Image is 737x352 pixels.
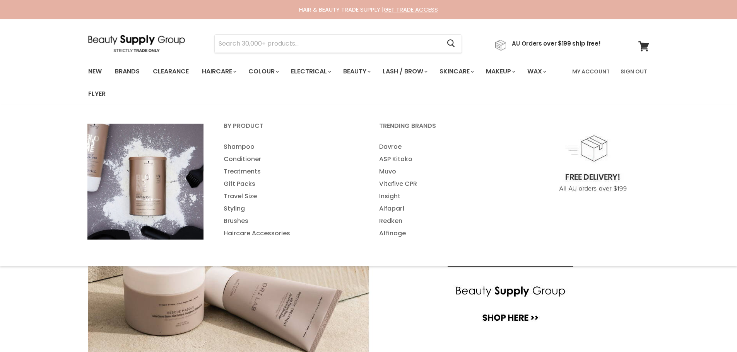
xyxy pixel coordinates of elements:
[196,63,241,80] a: Haircare
[369,178,523,190] a: Vitafive CPR
[441,35,462,53] button: Search
[369,141,523,240] ul: Main menu
[215,35,441,53] input: Search
[214,34,462,53] form: Product
[147,63,195,80] a: Clearance
[369,153,523,165] a: ASP Kitoko
[377,63,432,80] a: Lash / Brow
[369,227,523,240] a: Affinage
[698,316,729,344] iframe: Gorgias live chat messenger
[285,63,336,80] a: Electrical
[214,227,368,240] a: Haircare Accessories
[79,60,659,105] nav: Main
[369,120,523,139] a: Trending Brands
[434,63,479,80] a: Skincare
[369,202,523,215] a: Alfaparf
[214,165,368,178] a: Treatments
[214,141,368,153] a: Shampoo
[369,215,523,227] a: Redken
[214,120,368,139] a: By Product
[214,141,368,240] ul: Main menu
[214,178,368,190] a: Gift Packs
[82,63,108,80] a: New
[369,165,523,178] a: Muvo
[568,63,614,80] a: My Account
[616,63,652,80] a: Sign Out
[214,153,368,165] a: Conditioner
[369,190,523,202] a: Insight
[82,86,111,102] a: Flyer
[82,60,568,105] ul: Main menu
[384,5,438,14] a: GET TRADE ACCESS
[214,215,368,227] a: Brushes
[480,63,520,80] a: Makeup
[214,190,368,202] a: Travel Size
[337,63,375,80] a: Beauty
[369,141,523,153] a: Davroe
[214,202,368,215] a: Styling
[79,6,659,14] div: HAIR & BEAUTY TRADE SUPPLY |
[522,63,551,80] a: Wax
[109,63,145,80] a: Brands
[243,63,284,80] a: Colour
